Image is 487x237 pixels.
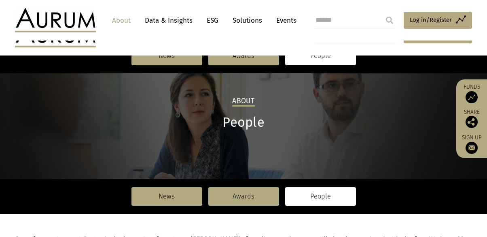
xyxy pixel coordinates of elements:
a: Data & Insights [141,13,197,28]
a: Solutions [229,13,266,28]
a: News [131,187,202,206]
img: Share this post [466,116,478,128]
a: Sign up [460,134,483,154]
img: Aurum [15,8,96,32]
h2: About [232,97,254,107]
a: Events [272,13,296,28]
a: Awards [208,47,279,65]
input: Submit [381,12,398,28]
img: Sign up to our newsletter [466,142,478,154]
div: Share [460,109,483,128]
a: About [108,13,135,28]
h1: People [15,115,472,130]
a: Funds [460,83,483,103]
a: People [285,187,356,206]
img: Access Funds [466,91,478,103]
a: ESG [203,13,222,28]
span: Log in/Register [410,15,452,25]
a: People [285,47,356,65]
a: News [131,47,202,65]
a: Log in/Register [404,12,472,29]
a: Awards [208,187,279,206]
